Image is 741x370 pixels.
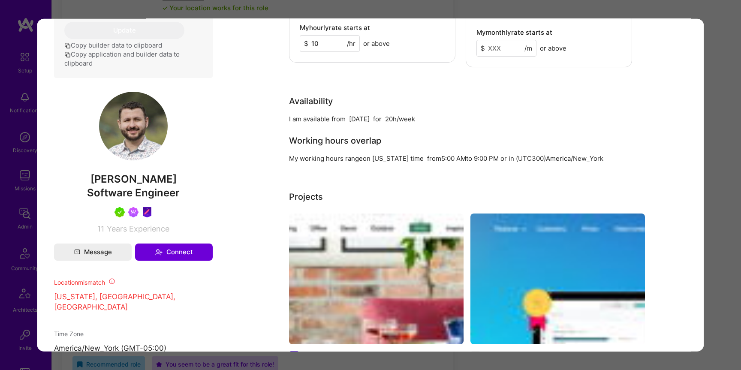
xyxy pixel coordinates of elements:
button: Connect [135,243,213,260]
h4: My monthly rate starts at [476,28,552,36]
i: icon Copy [64,42,71,49]
img: Product Design Guild [142,207,152,217]
div: [DATE] [349,114,370,123]
div: h/week [393,114,415,123]
img: Been on Mission [128,207,139,217]
button: Copy builder data to clipboard [64,40,162,49]
img: Company logo [289,351,299,361]
img: The Inside (theinside.com) [289,213,464,344]
img: LobbyPMS, Co-founder (lobbypms.com) [470,213,645,344]
div: fake company [484,352,526,361]
span: or above [540,43,566,52]
div: Projects [289,190,323,203]
span: Years Experience [107,224,169,233]
span: Time Zone [54,330,84,337]
span: [PERSON_NAME] [54,172,213,185]
img: Company logo [470,351,481,361]
span: 5:00 AM to 9:00 PM or [441,154,507,162]
div: Working hours overlap [289,134,381,147]
div: I am available from [289,114,346,123]
input: XXX [476,39,536,56]
i: icon Mail [74,249,80,255]
input: XXX [300,35,360,52]
div: Location mismatch [54,277,213,286]
button: Copy application and builder data to clipboard [64,49,202,67]
h4: My hourly rate starts at [300,24,370,32]
span: /m [524,43,532,52]
img: A.Teamer in Residence [114,207,125,217]
i: icon Connect [155,248,163,256]
div: for [373,114,382,123]
p: [US_STATE], [GEOGRAPHIC_DATA], [GEOGRAPHIC_DATA] [54,292,213,312]
a: User Avatar [99,153,168,162]
span: $ [304,39,308,48]
span: from in (UTC 300 ) America/New_York [427,154,603,162]
div: fake company [303,352,345,361]
span: Software Engineer [87,186,180,199]
button: Message [54,243,132,260]
span: 11 [97,224,104,233]
div: 20 [385,114,393,123]
p: America/New_York (GMT-05:00 ) [54,343,213,354]
span: $ [481,43,485,52]
img: User Avatar [99,91,168,160]
div: Availability [289,94,333,107]
div: modal [37,18,704,352]
button: Update [64,21,184,39]
span: /hr [347,39,355,48]
i: icon Copy [64,51,71,58]
div: My working hours range on [US_STATE] time [289,153,424,162]
span: or above [363,39,390,48]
